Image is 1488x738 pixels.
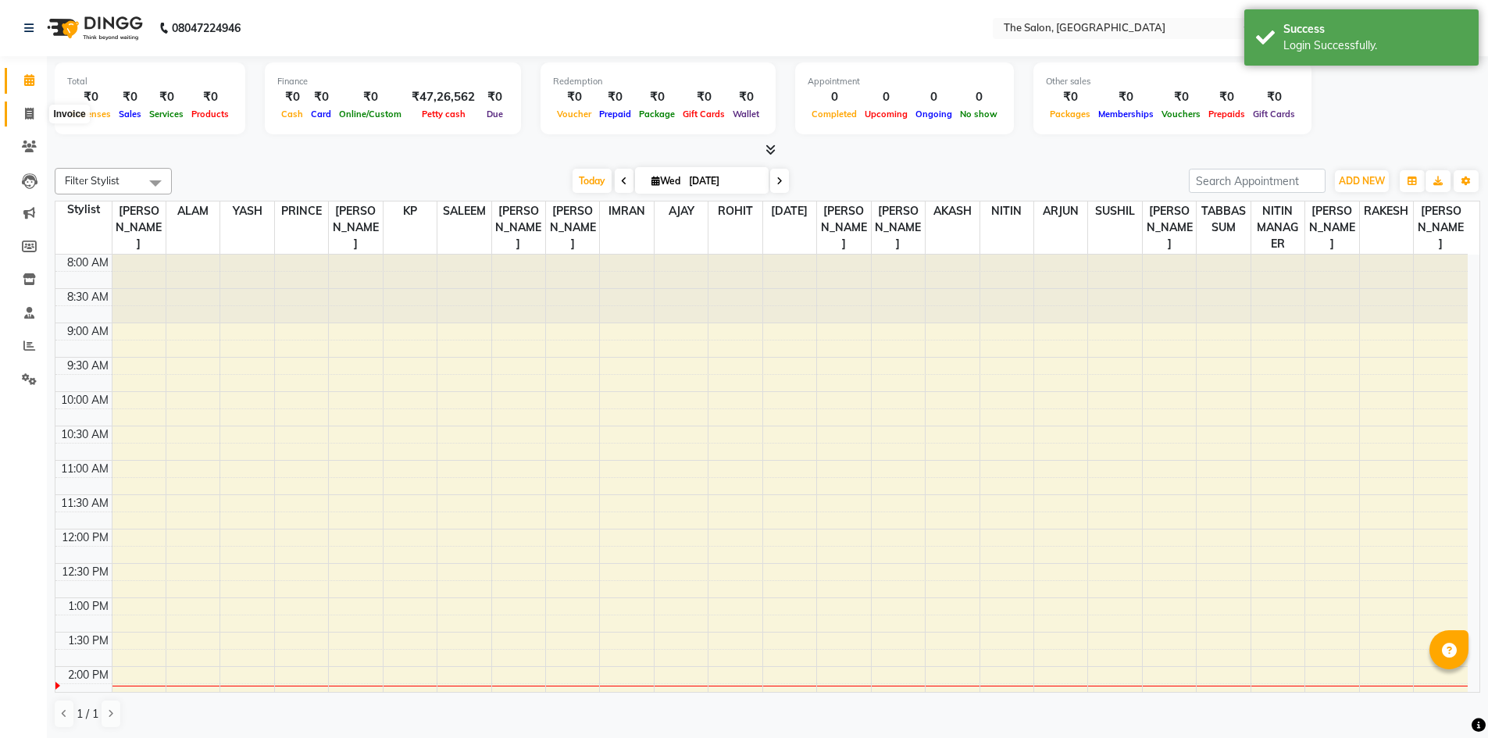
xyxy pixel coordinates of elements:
span: RAKESH [1360,201,1413,221]
span: Gift Cards [679,109,729,119]
div: 0 [861,88,912,106]
span: Vouchers [1158,109,1204,119]
div: 8:00 AM [64,255,112,271]
div: Finance [277,75,508,88]
span: Completed [808,109,861,119]
div: ₹0 [1249,88,1299,106]
div: 10:00 AM [58,392,112,408]
span: [PERSON_NAME] [1305,201,1358,254]
span: Memberships [1094,109,1158,119]
span: Filter Stylist [65,174,120,187]
div: 12:00 PM [59,529,112,546]
span: Upcoming [861,109,912,119]
div: Stylist [55,201,112,218]
div: 0 [912,88,956,106]
div: Invoice [49,105,89,123]
div: 12:30 PM [59,564,112,580]
span: [PERSON_NAME] [872,201,925,254]
span: Online/Custom [335,109,405,119]
span: [PERSON_NAME] [1143,201,1196,254]
div: ₹0 [595,88,635,106]
span: [PERSON_NAME] [329,201,382,254]
div: ₹0 [481,88,508,106]
span: Services [145,109,187,119]
div: Redemption [553,75,763,88]
div: ₹47,26,562 [405,88,481,106]
span: Prepaids [1204,109,1249,119]
span: PRINCE [275,201,328,221]
span: Sales [115,109,145,119]
div: Success [1283,21,1467,37]
div: 10:30 AM [58,426,112,443]
span: NITIN [980,201,1033,221]
span: Gift Cards [1249,109,1299,119]
img: logo [40,6,147,50]
span: Card [307,109,335,119]
div: ₹0 [277,88,307,106]
div: 0 [808,88,861,106]
span: SUSHIL [1088,201,1141,221]
span: [PERSON_NAME] [492,201,545,254]
div: ₹0 [307,88,335,106]
div: Appointment [808,75,1001,88]
span: ARJUN [1034,201,1087,221]
span: Due [483,109,507,119]
span: ADD NEW [1339,175,1385,187]
span: NITIN MANAGER [1251,201,1304,254]
div: Login Successfully. [1283,37,1467,54]
span: TABBASSUM [1197,201,1250,237]
div: ₹0 [635,88,679,106]
div: 11:30 AM [58,495,112,512]
span: Products [187,109,233,119]
span: KP [384,201,437,221]
span: YASH [220,201,273,221]
div: ₹0 [335,88,405,106]
span: IMRAN [600,201,653,221]
span: SALEEM [437,201,491,221]
span: [PERSON_NAME] [546,201,599,254]
span: ALAM [166,201,219,221]
button: ADD NEW [1335,170,1389,192]
span: [DATE] [763,201,816,221]
span: Packages [1046,109,1094,119]
div: ₹0 [1204,88,1249,106]
div: 8:30 AM [64,289,112,305]
span: Ongoing [912,109,956,119]
span: Prepaid [595,109,635,119]
div: 11:00 AM [58,461,112,477]
div: ₹0 [1094,88,1158,106]
div: 9:00 AM [64,323,112,340]
div: Total [67,75,233,88]
span: Cash [277,109,307,119]
span: Wallet [729,109,763,119]
div: ₹0 [67,88,115,106]
span: [PERSON_NAME] [817,201,870,254]
div: Other sales [1046,75,1299,88]
div: 2:00 PM [65,667,112,683]
span: ROHIT [708,201,762,221]
div: ₹0 [115,88,145,106]
span: AKASH [926,201,979,221]
span: Today [573,169,612,193]
span: AJAY [655,201,708,221]
span: 1 / 1 [77,706,98,722]
div: ₹0 [187,88,233,106]
div: ₹0 [729,88,763,106]
span: Package [635,109,679,119]
span: No show [956,109,1001,119]
div: ₹0 [1158,88,1204,106]
span: Petty cash [418,109,469,119]
input: 2025-09-03 [684,169,762,193]
span: [PERSON_NAME] [1414,201,1468,254]
div: 1:30 PM [65,633,112,649]
div: ₹0 [679,88,729,106]
span: Wed [648,175,684,187]
b: 08047224946 [172,6,241,50]
div: 9:30 AM [64,358,112,374]
div: ₹0 [145,88,187,106]
span: Voucher [553,109,595,119]
input: Search Appointment [1189,169,1326,193]
span: [PERSON_NAME] [112,201,166,254]
div: ₹0 [1046,88,1094,106]
div: ₹0 [553,88,595,106]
